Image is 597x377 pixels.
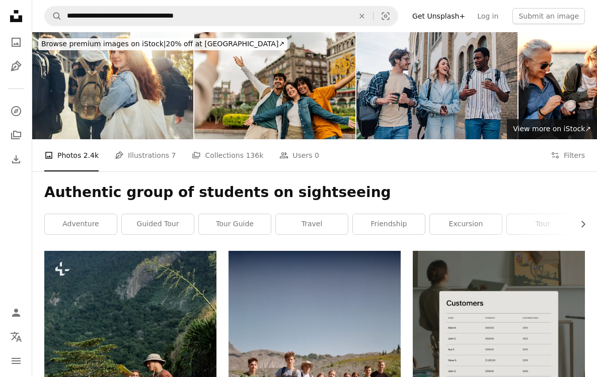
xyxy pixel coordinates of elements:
button: Visual search [374,7,398,26]
button: Submit an image [512,8,585,24]
a: Browse premium images on iStock|20% off at [GEOGRAPHIC_DATA]↗ [32,32,293,56]
button: Clear [351,7,373,26]
a: Collections 136k [192,139,263,171]
span: 7 [172,150,176,161]
a: Users 0 [279,139,319,171]
img: Female student going for class in high school [32,32,193,139]
a: tour guide [199,214,271,234]
a: Download History [6,149,26,169]
span: View more on iStock ↗ [513,125,591,133]
a: Illustrations [6,56,26,76]
a: Log in [471,8,504,24]
a: Illustrations 7 [115,139,176,171]
h1: Authentic group of students on sightseeing [44,183,585,202]
button: scroll list to the right [574,214,585,234]
span: 20% off at [GEOGRAPHIC_DATA] ↗ [41,40,284,48]
a: adventure [45,214,117,234]
span: Browse premium images on iStock | [41,40,166,48]
a: guided tour [122,214,194,234]
a: Photos [6,32,26,52]
a: tour [507,214,579,234]
button: Menu [6,351,26,371]
a: friendship [353,214,425,234]
form: Find visuals sitewide [44,6,398,26]
a: View more on iStock↗ [507,119,597,139]
img: Young tourist friends posing to photo in Mexico City [194,32,355,139]
button: Search Unsplash [45,7,62,26]
img: University students walking and talking together on campus [356,32,517,139]
button: Filters [551,139,585,171]
a: Log in / Sign up [6,303,26,323]
a: travel [276,214,348,234]
button: Language [6,327,26,347]
span: 136k [246,150,263,161]
span: 0 [315,150,319,161]
a: Explore [6,101,26,121]
a: Get Unsplash+ [406,8,471,24]
a: excursion [430,214,502,234]
a: Collections [6,125,26,145]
